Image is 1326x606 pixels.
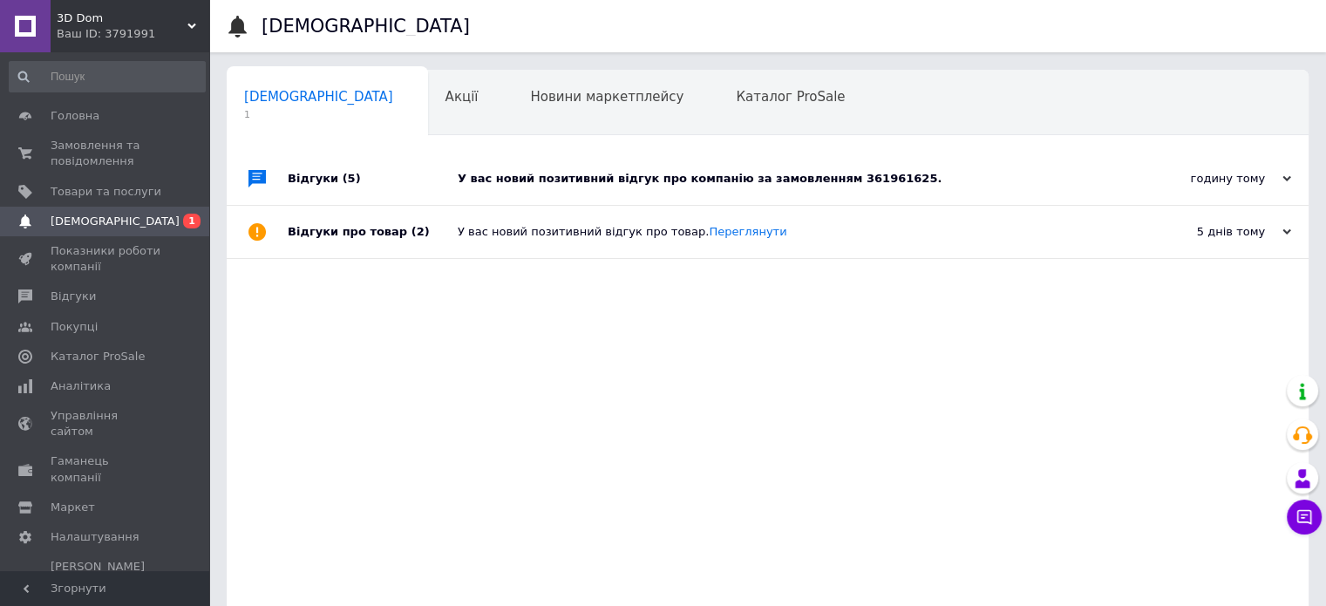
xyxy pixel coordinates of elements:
span: 3D Dom [57,10,187,26]
div: Відгуки про товар [288,206,458,258]
span: Замовлення та повідомлення [51,138,161,169]
input: Пошук [9,61,206,92]
div: 5 днів тому [1117,224,1291,240]
span: Управління сайтом [51,408,161,439]
span: [DEMOGRAPHIC_DATA] [244,89,393,105]
span: Акції [445,89,479,105]
button: Чат з покупцем [1287,500,1322,535]
div: Ваш ID: 3791991 [57,26,209,42]
span: (2) [411,225,430,238]
span: Каталог ProSale [736,89,845,105]
span: (5) [343,172,361,185]
span: Новини маркетплейсу [530,89,683,105]
span: Каталог ProSale [51,349,145,364]
div: У вас новий позитивний відгук про компанію за замовленням 361961625. [458,171,1117,187]
h1: [DEMOGRAPHIC_DATA] [262,16,470,37]
a: Переглянути [709,225,786,238]
div: Відгуки [288,153,458,205]
span: Покупці [51,319,98,335]
div: годину тому [1117,171,1291,187]
div: У вас новий позитивний відгук про товар. [458,224,1117,240]
span: Відгуки [51,289,96,304]
span: Показники роботи компанії [51,243,161,275]
span: Гаманець компанії [51,453,161,485]
span: Маркет [51,500,95,515]
span: 1 [183,214,201,228]
span: Аналітика [51,378,111,394]
span: Налаштування [51,529,139,545]
span: Товари та послуги [51,184,161,200]
span: [DEMOGRAPHIC_DATA] [51,214,180,229]
span: 1 [244,108,393,121]
span: Головна [51,108,99,124]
